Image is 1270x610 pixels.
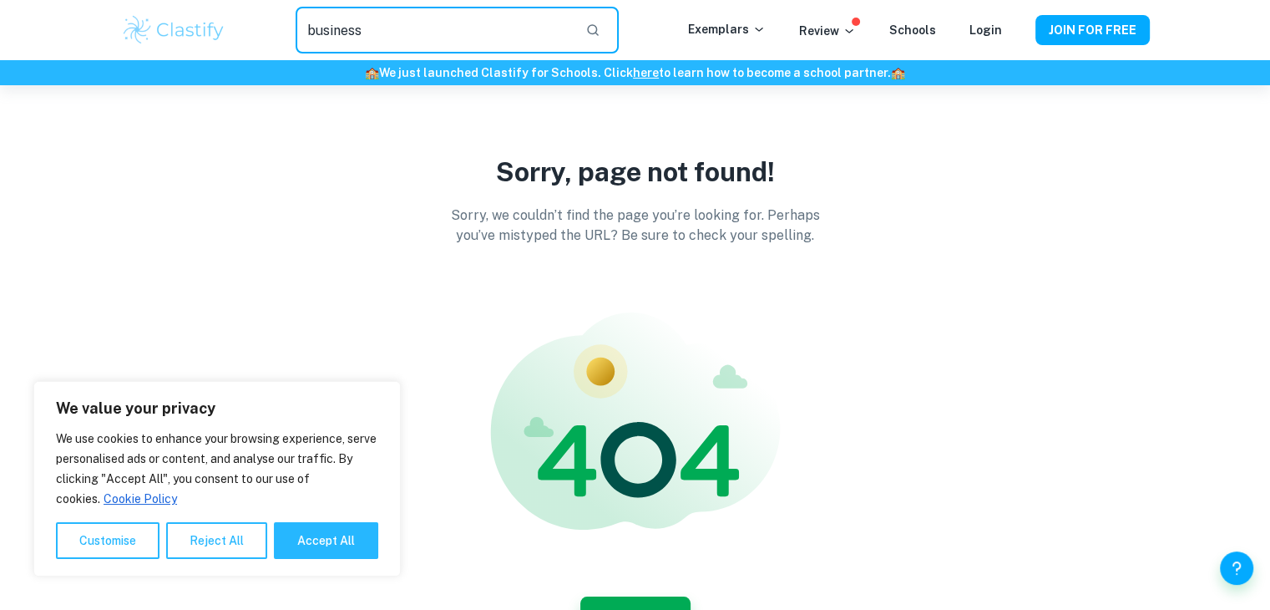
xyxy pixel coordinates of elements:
[296,7,571,53] input: Search for any exemplars...
[435,206,836,246] p: Sorry, we couldn’t find the page you’re looking for. Perhaps you’ve mistyped the URL? Be sure to ...
[3,64,1267,82] h6: We just launched Clastify for Schools. Click to learn how to become a school partner.
[56,429,378,509] p: We use cookies to enhance your browsing experience, serve personalised ads or content, and analys...
[435,152,836,192] p: Sorry, page not found!
[56,522,159,559] button: Customise
[633,66,659,79] a: here
[365,66,379,79] span: 🏫
[891,66,905,79] span: 🏫
[103,491,178,506] a: Cookie Policy
[1220,552,1253,585] button: Help and Feedback
[799,22,856,40] p: Review
[274,522,378,559] button: Accept All
[688,20,766,38] p: Exemplars
[33,381,401,577] div: We value your privacy
[56,399,378,419] p: We value your privacy
[1035,15,1150,45] button: JOIN FOR FREE
[166,522,267,559] button: Reject All
[969,23,1002,37] a: Login
[889,23,936,37] a: Schools
[121,13,227,47] img: Clastify logo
